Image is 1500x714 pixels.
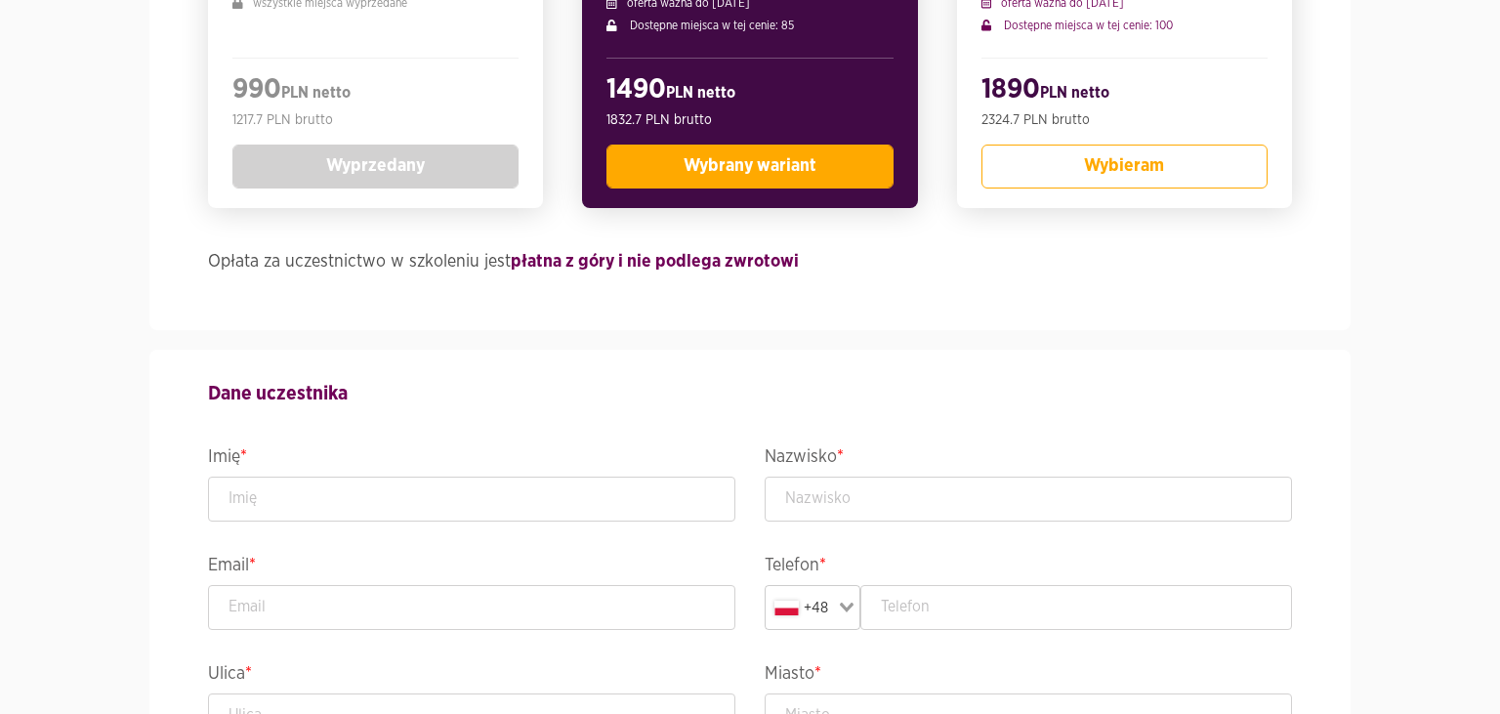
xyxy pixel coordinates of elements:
legend: Telefon [765,551,1292,585]
p: Dostępne miejsca w tej cenie: 100 [981,17,1268,34]
input: Email [208,585,735,630]
p: 2324.7 PLN brutto [981,110,1268,130]
div: +48 [770,590,833,625]
h4: Opłata za uczestnictwo w szkoleniu jest [208,247,1292,276]
img: pl.svg [774,601,799,615]
p: Dostępne miejsca w tej cenie: 85 [606,17,893,34]
legend: Ulica [208,659,735,693]
strong: Dane uczestnika [208,384,348,403]
button: Wybrany wariant [606,145,893,189]
h2: 1490 [606,73,893,110]
h2: 1890 [981,73,1268,110]
legend: Imię [208,442,735,477]
span: PLN netto [1040,85,1109,101]
button: Wyprzedany [232,145,519,189]
p: 1217.7 PLN brutto [232,110,519,130]
legend: Nazwisko [765,442,1292,477]
input: Imię [208,477,735,522]
strong: płatna z góry i nie podlega zwrotowi [511,253,799,271]
h2: 990 [232,73,519,110]
button: Wybieram [981,145,1268,189]
span: PLN netto [281,85,351,101]
span: Wybrany wariant [684,157,816,175]
p: 1832.7 PLN brutto [606,110,893,130]
div: Search for option [765,585,860,630]
input: Telefon [860,585,1293,630]
span: PLN netto [666,85,735,101]
legend: Miasto [765,659,1292,693]
span: Wybieram [1084,157,1164,175]
input: Nazwisko [765,477,1292,522]
legend: Email [208,551,735,585]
